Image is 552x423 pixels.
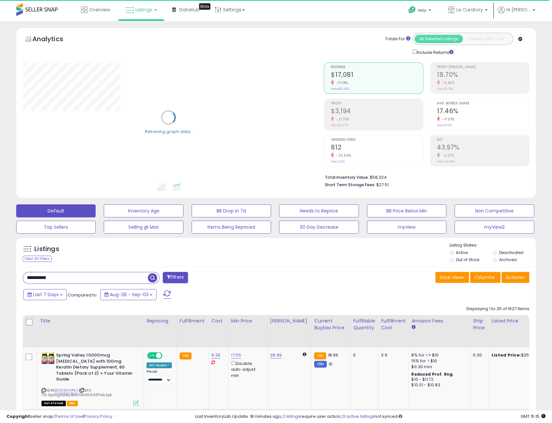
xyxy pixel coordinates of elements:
[145,128,192,134] div: Retrieving graph data..
[470,272,500,283] button: Columns
[231,318,264,324] div: Min Price
[353,352,373,358] div: 0
[440,153,454,158] small: -6.37%
[385,36,410,42] div: Totals For
[331,87,349,91] small: Prev: $20,625
[279,204,358,217] button: Needs to Reprice
[334,153,351,158] small: -20.55%
[491,352,521,358] b: Listed Price:
[40,318,141,324] div: Title
[89,6,110,13] span: Overview
[110,291,148,298] span: Aug-28 - Sep-03
[331,71,423,80] h2: $17,081
[506,6,531,13] span: Hi [PERSON_NAME]
[314,361,327,368] small: FBM
[199,3,210,10] div: Tooltip anchor
[23,256,52,262] div: Clear All Filters
[147,362,172,368] div: Win BuyBox *
[55,388,78,393] a: B09QXV6RKJ
[341,413,374,419] a: 13 active listings
[367,204,446,217] button: BB Price Below Min
[55,413,83,419] a: Terms of Use
[100,289,157,300] button: Aug-28 - Sep-03
[331,102,423,105] span: Profit
[163,272,188,283] button: Filters
[279,221,358,234] button: 30 Day Decrease
[456,6,483,13] span: Le Curatory
[435,272,469,283] button: Save View
[41,388,112,397] span: | SKU: 710.SpringValley.Biotin10000.60Tab.2pk
[450,242,536,248] p: Listing States:
[411,324,415,330] small: Amazon Fees.
[473,352,484,358] div: 0.00
[411,318,467,324] div: Amazon Fees
[418,7,427,13] span: Help
[282,413,300,419] a: 2 listings
[381,318,406,331] div: Fulfillment Cost
[456,250,468,255] label: Active
[411,364,465,370] div: $0.30 min
[270,352,282,358] a: 28.99
[331,107,423,116] h2: $3,194
[331,144,423,152] h2: 812
[437,144,529,152] h2: 43.97%
[473,318,486,331] div: Ship Price
[192,221,271,234] button: Items Being Repriced
[415,35,463,43] button: All Selected Listings
[68,292,98,298] span: Compared to:
[491,352,545,358] div: $25.99
[180,318,206,324] div: Fulfillment
[454,204,534,217] button: Non Competitive
[147,369,172,384] div: Preset:
[437,71,529,80] h2: 18.70%
[440,80,454,85] small: -5.46%
[314,352,326,359] small: FBA
[147,318,174,324] div: Repricing
[211,318,226,324] div: Cost
[192,204,271,217] button: BB Drop in 7d
[6,413,30,419] strong: Copyright
[501,272,529,283] button: Actions
[104,204,183,217] button: Inventory Age
[41,352,54,364] img: 51ugSpT-WYL._SL40_.jpg
[148,353,156,358] span: ON
[466,306,529,312] div: Displaying 1 to 25 of 1627 items
[411,358,465,364] div: 15% for > $10
[161,353,172,358] span: OFF
[34,245,59,254] h5: Listings
[411,352,465,358] div: 8% for <= $10
[437,102,529,105] span: Avg. Buybox Share
[33,291,59,298] span: Last 7 Days
[16,221,96,234] button: Top Sellers
[437,123,452,127] small: Prev: 21.12%
[67,401,78,406] span: FBA
[331,123,348,127] small: Prev: $4,079
[325,173,524,181] li: $58,324
[411,382,465,388] div: $10.01 - $10.83
[331,138,423,142] span: Ordered Items
[180,352,192,359] small: FBA
[231,352,241,358] a: 17.55
[331,160,345,163] small: Prev: 1,022
[135,6,152,13] span: Listings
[84,413,112,419] a: Privacy Policy
[463,35,511,43] button: Listings With Cost
[456,257,479,262] label: Out of Stock
[408,48,461,56] div: Include Returns
[437,66,529,69] span: Profit [PERSON_NAME]
[270,318,309,324] div: [PERSON_NAME]
[104,221,183,234] button: Selling @ Max
[411,377,465,382] div: $10 - $11.72
[325,182,375,187] b: Short Term Storage Fees:
[334,80,348,85] small: -17.18%
[454,221,534,234] button: myView2
[23,289,67,300] button: Last 7 Days
[353,318,375,331] div: Fulfillable Quantity
[195,414,546,420] div: Last InventoryLab Update: 18 minutes ago, require user action, not synced.
[41,352,139,405] div: ASIN:
[408,6,416,14] i: Get Help
[411,371,454,377] b: Reduced Prof. Rng.
[328,361,332,367] span: 15
[331,66,423,69] span: Revenue
[437,87,453,91] small: Prev: 19.78%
